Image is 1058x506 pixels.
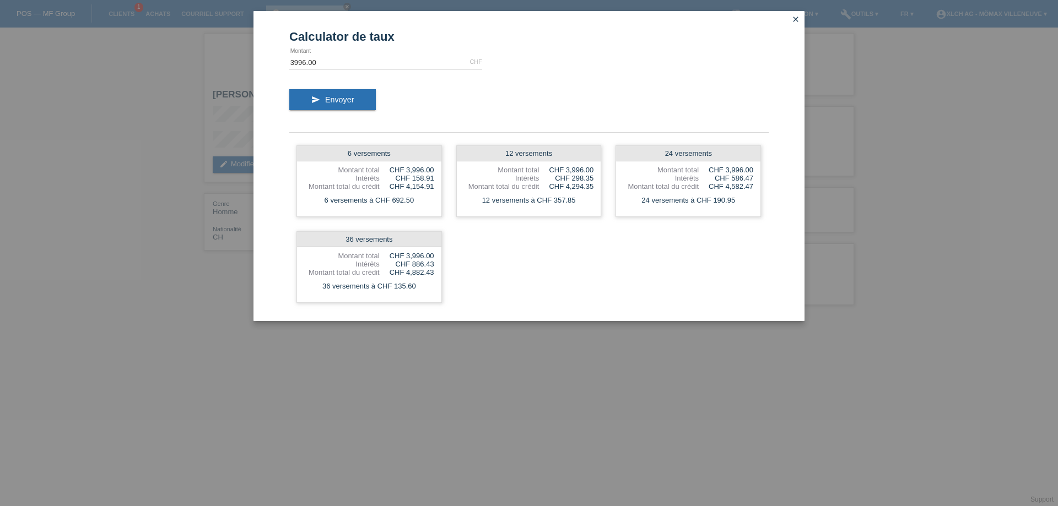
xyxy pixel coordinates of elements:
div: CHF 4,582.47 [699,182,753,191]
div: Montant total [304,166,380,174]
div: CHF 886.43 [380,260,434,268]
div: CHF 298.35 [539,174,593,182]
div: CHF 4,294.35 [539,182,593,191]
div: Montant total [464,166,539,174]
div: CHF 4,154.91 [380,182,434,191]
div: CHF 3,996.00 [539,166,593,174]
div: 36 versements à CHF 135.60 [297,279,441,293]
div: 12 versements [457,146,601,161]
div: CHF 4,882.43 [380,268,434,276]
div: Montant total du crédit [623,182,699,191]
div: Intérêts [623,174,699,182]
div: 24 versements à CHF 190.95 [616,193,760,208]
i: close [791,15,800,24]
div: Montant total du crédit [304,268,380,276]
button: send Envoyer [289,89,376,110]
div: Intérêts [304,260,380,268]
div: Montant total du crédit [304,182,380,191]
div: CHF 3,996.00 [380,166,434,174]
span: Envoyer [325,95,354,104]
div: Montant total [304,252,380,260]
div: Montant total du crédit [464,182,539,191]
div: Intérêts [304,174,380,182]
a: close [789,14,803,26]
h1: Calculator de taux [289,30,769,43]
div: CHF 158.91 [380,174,434,182]
div: CHF 3,996.00 [380,252,434,260]
div: CHF 3,996.00 [699,166,753,174]
div: Montant total [623,166,699,174]
div: CHF 586.47 [699,174,753,182]
div: 12 versements à CHF 357.85 [457,193,601,208]
div: CHF [469,58,482,65]
div: 6 versements à CHF 692.50 [297,193,441,208]
div: Intérêts [464,174,539,182]
div: 36 versements [297,232,441,247]
div: 6 versements [297,146,441,161]
div: 24 versements [616,146,760,161]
